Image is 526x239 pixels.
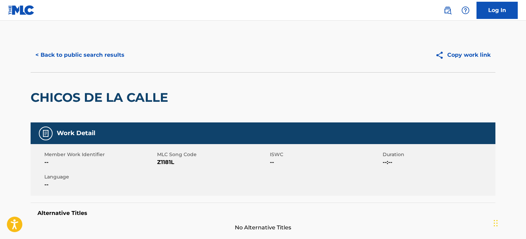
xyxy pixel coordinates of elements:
[430,46,495,64] button: Copy work link
[44,151,155,158] span: Member Work Identifier
[31,46,129,64] button: < Back to public search results
[492,206,526,239] iframe: Chat Widget
[31,90,172,105] h2: CHICOS DE LA CALLE
[57,129,95,137] h5: Work Detail
[443,6,452,14] img: search
[44,158,155,166] span: --
[157,158,268,166] span: Z1181L
[459,3,472,17] div: Help
[270,158,381,166] span: --
[31,224,495,232] span: No Alternative Titles
[37,210,489,217] h5: Alternative Titles
[42,129,50,138] img: Work Detail
[270,151,381,158] span: ISWC
[8,5,35,15] img: MLC Logo
[383,151,494,158] span: Duration
[476,2,518,19] a: Log In
[157,151,268,158] span: MLC Song Code
[435,51,447,59] img: Copy work link
[44,173,155,181] span: Language
[441,3,454,17] a: Public Search
[44,181,155,189] span: --
[383,158,494,166] span: --:--
[461,6,470,14] img: help
[494,213,498,233] div: Drag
